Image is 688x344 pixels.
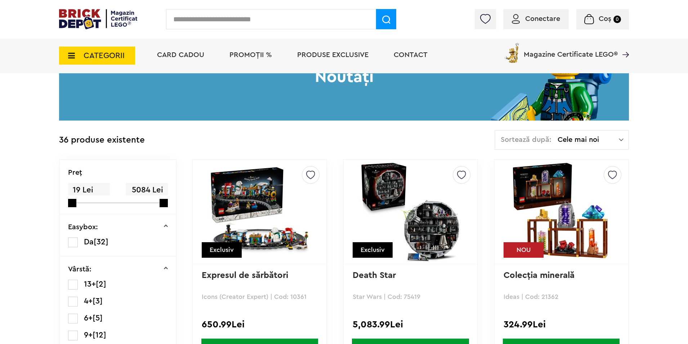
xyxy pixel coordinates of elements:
[512,15,560,22] a: Conectare
[297,51,368,58] a: Produse exclusive
[558,136,619,143] span: Cele mai noi
[504,293,619,300] p: Ideas | Cod: 21362
[94,238,108,246] span: [32]
[84,314,93,322] span: 6+
[68,223,98,231] p: Easybox:
[353,293,468,300] p: Star Wars | Cod: 75419
[157,51,204,58] a: Card Cadou
[84,297,93,305] span: 4+
[202,320,317,329] div: 650.99Lei
[202,271,288,280] a: Expresul de sărbători
[202,293,317,300] p: Icons (Creator Expert) | Cod: 10361
[59,130,145,151] div: 36 produse existente
[202,242,242,258] div: Exclusiv
[209,161,310,262] img: Expresul de sărbători
[599,15,611,22] span: Coș
[84,280,96,288] span: 13+
[525,15,560,22] span: Conectare
[353,320,468,329] div: 5,083.99Lei
[68,266,91,273] p: Vârstă:
[68,169,82,176] p: Preţ
[353,242,393,258] div: Exclusiv
[84,238,94,246] span: Da
[68,183,110,197] span: 19 Lei
[96,280,106,288] span: [2]
[511,161,612,262] img: Colecţia minerală
[59,33,629,121] h1: Noutăți
[93,331,106,339] span: [12]
[613,16,621,23] small: 0
[84,52,125,60] span: CATEGORII
[93,297,103,305] span: [3]
[353,271,396,280] a: Death Star
[360,161,461,262] img: Death Star
[501,136,551,143] span: Sortează după:
[504,271,575,280] a: Colecţia minerală
[394,51,428,58] a: Contact
[93,314,103,322] span: [5]
[84,331,93,339] span: 9+
[618,42,629,49] a: Magazine Certificate LEGO®
[229,51,272,58] a: PROMOȚII %
[126,183,167,197] span: 5084 Lei
[504,242,544,258] div: NOU
[524,42,618,58] span: Magazine Certificate LEGO®
[504,320,619,329] div: 324.99Lei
